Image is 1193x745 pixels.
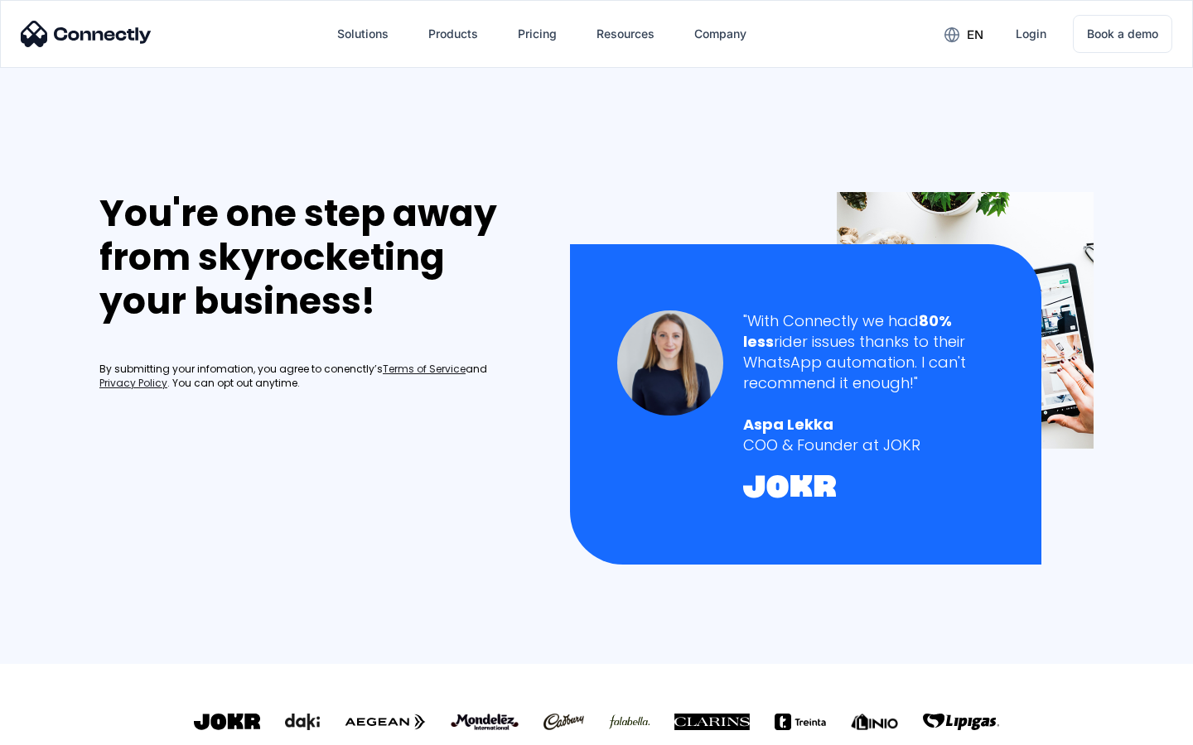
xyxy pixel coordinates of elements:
div: Pricing [518,22,557,46]
div: Company [694,22,746,46]
div: Login [1016,22,1046,46]
div: Products [428,22,478,46]
a: Book a demo [1073,15,1172,53]
div: Resources [596,22,654,46]
div: By submitting your infomation, you agree to conenctly’s and . You can opt out anytime. [99,363,535,391]
div: COO & Founder at JOKR [743,435,994,455]
img: Connectly Logo [21,21,152,47]
div: "With Connectly we had rider issues thanks to their WhatsApp automation. I can't recommend it eno... [743,310,994,394]
a: Privacy Policy [99,377,167,391]
strong: Aspa Lekka [743,414,833,435]
a: Terms of Service [383,363,466,377]
div: You're one step away from skyrocketing your business! [99,192,535,323]
div: Solutions [337,22,389,46]
a: Pricing [505,14,570,54]
div: en [967,23,983,46]
strong: 80% less [743,310,952,352]
a: Login [1002,14,1060,54]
